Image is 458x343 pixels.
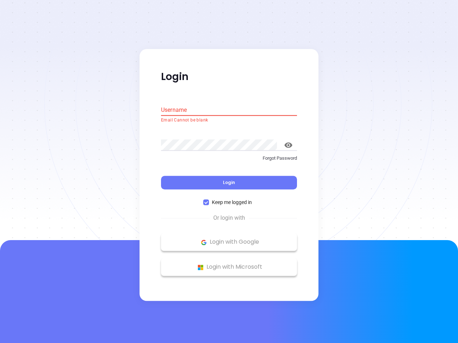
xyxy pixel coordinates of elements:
button: toggle password visibility [280,136,297,154]
span: Login [223,180,235,186]
img: Microsoft Logo [196,263,205,272]
p: Email Cannot be blank [161,117,297,124]
button: Microsoft Logo Login with Microsoft [161,258,297,276]
p: Login with Microsoft [165,262,293,273]
button: Login [161,176,297,190]
button: Google Logo Login with Google [161,233,297,251]
span: Or login with [210,214,249,223]
p: Forgot Password [161,155,297,162]
span: Keep me logged in [209,199,255,207]
a: Forgot Password [161,155,297,168]
p: Login with Google [165,237,293,248]
p: Login [161,70,297,83]
img: Google Logo [199,238,208,247]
